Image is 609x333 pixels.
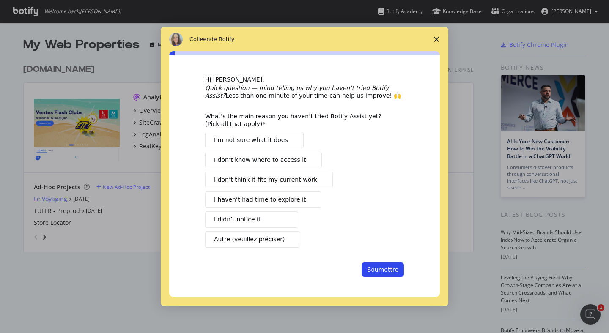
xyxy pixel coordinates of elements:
[210,36,235,42] span: de Botify
[205,132,304,148] button: I’m not sure what it does
[189,36,210,42] span: Colleen
[205,112,391,128] div: What’s the main reason you haven’t tried Botify Assist yet? (Pick all that apply)
[362,262,404,277] button: Soumettre
[205,191,321,208] button: I haven’t had time to explore it
[169,33,183,46] img: Profile image for Colleen
[205,152,322,168] button: I don’t know where to access it
[205,211,298,228] button: I didn’t notice it
[205,84,404,99] div: Less than one minute of your time can help us improve! 🙌
[214,235,285,244] span: Autre (veuillez préciser)
[214,215,261,224] span: I didn’t notice it
[205,172,333,188] button: I don’t think it fits my current work
[214,156,306,164] span: I don’t know where to access it
[205,231,300,248] button: Autre (veuillez préciser)
[205,85,389,99] i: Quick question — mind telling us why you haven’t tried Botify Assist?
[214,175,317,184] span: I don’t think it fits my current work
[214,136,288,145] span: I’m not sure what it does
[205,76,404,84] div: Hi [PERSON_NAME],
[214,195,306,204] span: I haven’t had time to explore it
[425,27,448,51] span: Fermer l'enquête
